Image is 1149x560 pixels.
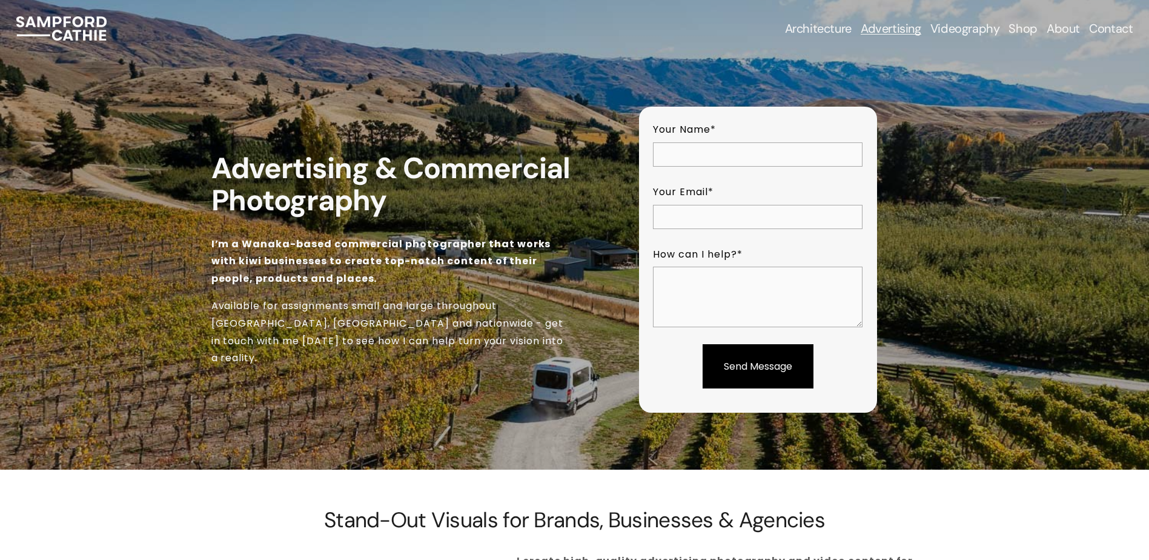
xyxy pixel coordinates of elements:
a: folder dropdown [785,20,852,37]
strong: I’m a Wanaka-based commercial photographer that works with kiwi businesses to create top-notch co... [211,237,554,286]
a: About [1047,20,1080,37]
label: Your Name [653,121,863,139]
p: Available for assignments small and large throughout [GEOGRAPHIC_DATA], [GEOGRAPHIC_DATA] and nat... [211,298,571,367]
a: Videography [930,20,1000,37]
a: Contact [1089,20,1133,37]
span: Advertising [861,21,921,36]
strong: Advertising & Commercial Photography [211,149,577,219]
input: Send Message [703,344,813,388]
a: Shop [1008,20,1037,37]
span: Architecture [785,21,852,36]
h2: Stand-Out Visuals for Brands, Businesses & Agencies [211,508,938,532]
label: Your Email [653,184,863,201]
img: Sampford Cathie Photo + Video [16,16,107,41]
a: folder dropdown [861,20,921,37]
label: How can I help? [653,246,863,264]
